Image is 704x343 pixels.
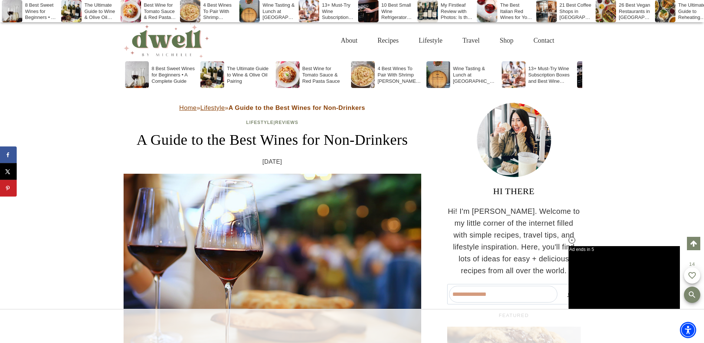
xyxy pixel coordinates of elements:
a: Recipes [367,29,409,53]
a: Scroll to top [687,237,700,250]
strong: A Guide to the Best Wines for Non-Drinkers [229,104,365,111]
h1: A Guide to the Best Wines for Non-Drinkers [124,129,421,151]
h3: HI THERE [447,184,581,198]
a: Contact [524,29,564,53]
a: Shop [489,29,523,53]
a: About [331,29,367,53]
img: DWELL by michelle [124,23,209,58]
time: [DATE] [262,157,282,167]
nav: Primary Navigation [331,29,564,53]
a: Lifestyle [246,120,274,125]
iframe: Advertisement [217,310,487,343]
a: Lifestyle [409,29,452,53]
p: Hi! I'm [PERSON_NAME]. Welcome to my little corner of the internet filled with simple recipes, tr... [447,205,581,277]
a: Lifestyle [200,104,225,111]
a: Reviews [275,120,298,125]
a: Travel [452,29,489,53]
div: Accessibility Menu [680,322,696,338]
span: | [246,120,298,125]
span: » » [179,104,365,111]
a: Home [179,104,197,111]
